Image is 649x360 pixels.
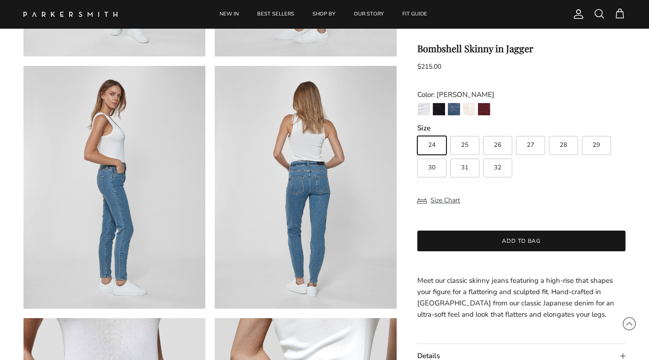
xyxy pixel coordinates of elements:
a: Jagger [447,103,461,119]
img: Jagger [448,103,460,115]
a: Account [569,8,584,20]
span: 32 [494,165,501,171]
span: 30 [428,165,436,171]
span: 28 [560,142,567,148]
span: 31 [461,165,469,171]
img: Eternal White [418,103,430,115]
img: Parker Smith [23,12,117,17]
svg: Scroll to Top [622,317,636,331]
span: 24 [428,142,436,148]
span: 25 [461,142,469,148]
a: Noir [432,103,446,119]
a: Eternal White [417,103,430,119]
img: Noir [433,103,445,115]
a: Merlot [477,103,491,119]
h1: Bombshell Skinny in Jagger [417,43,626,54]
span: 27 [527,142,534,148]
button: Size Chart [417,192,460,209]
span: $215.00 [417,62,441,71]
img: Merlot [478,103,490,115]
span: Meet our classic skinny jeans featuring a high-rise that shapes your figure for a flattering and ... [417,276,614,319]
span: 29 [593,142,600,148]
button: Add to bag [417,231,626,251]
a: Creamsickle [462,103,476,119]
img: Creamsickle [463,103,475,115]
legend: Size [417,123,430,133]
span: 26 [494,142,501,148]
div: Color: [PERSON_NAME] [417,89,626,100]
